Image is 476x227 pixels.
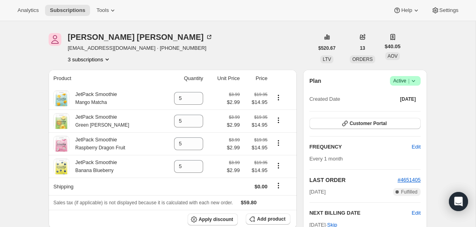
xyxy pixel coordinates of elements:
span: Customer Portal [350,120,387,127]
span: $0.00 [255,184,268,190]
span: $40.05 [385,43,401,51]
span: Tools [96,7,109,14]
button: 13 [355,43,370,54]
small: $3.99 [229,115,240,119]
span: Fulfilled [401,189,417,195]
span: Every 1 month [309,156,343,162]
span: Add product [257,216,285,222]
span: $520.67 [318,45,335,51]
img: product img [53,136,69,152]
span: 13 [360,45,365,51]
span: $14.95 [245,166,268,174]
span: Sales tax (if applicable) is not displayed because it is calculated with each new order. [53,200,233,205]
small: $19.95 [254,115,267,119]
button: Settings [427,5,463,16]
div: JetPack Smoothie [69,90,117,106]
button: Apply discount [188,213,238,225]
span: AOV [388,53,398,59]
th: Price [242,70,270,87]
button: Product actions [68,55,111,63]
h2: LAST ORDER [309,176,398,184]
span: Edit [412,143,421,151]
small: $3.99 [229,137,240,142]
small: $19.95 [254,92,267,97]
small: Raspberry Dragon Fruit [75,145,125,151]
button: Edit [407,141,425,153]
span: Apply discount [199,216,233,223]
span: LTV [323,57,331,62]
span: $2.99 [227,166,240,174]
span: [EMAIL_ADDRESS][DOMAIN_NAME] · [PHONE_NUMBER] [68,44,213,52]
small: $19.95 [254,137,267,142]
span: [DATE] [400,96,416,102]
button: #4651405 [398,176,421,184]
span: $59.80 [241,200,257,205]
span: Settings [439,7,458,14]
span: Help [401,7,412,14]
span: $14.95 [245,144,268,152]
span: | [408,78,409,84]
th: Shipping [49,178,160,195]
button: Product actions [272,93,285,102]
div: [PERSON_NAME] [PERSON_NAME] [68,33,213,41]
a: #4651405 [398,177,421,183]
button: Help [388,5,425,16]
span: $14.95 [245,98,268,106]
div: Open Intercom Messenger [449,192,468,211]
button: Edit [412,209,421,217]
small: $3.99 [229,160,240,165]
th: Quantity [160,70,206,87]
button: $520.67 [313,43,340,54]
button: Add product [246,213,290,225]
span: $2.99 [227,98,240,106]
span: Ericka Holmes [49,33,61,46]
th: Unit Price [206,70,242,87]
button: Product actions [272,116,285,125]
span: Subscriptions [50,7,85,14]
span: Active [393,77,417,85]
button: Customer Portal [309,118,421,129]
div: JetPack Smoothie [69,136,125,152]
small: Mango Matcha [75,100,107,105]
small: $19.95 [254,160,267,165]
button: Tools [92,5,121,16]
span: Created Date [309,95,340,103]
button: Product actions [272,161,285,170]
button: [DATE] [395,94,421,105]
h2: FREQUENCY [309,143,412,151]
img: product img [53,159,69,174]
small: Banana Blueberry [75,168,114,173]
button: Analytics [13,5,43,16]
button: Product actions [272,139,285,147]
div: JetPack Smoothie [69,113,129,129]
button: Subscriptions [45,5,90,16]
div: JetPack Smoothie [69,159,117,174]
span: $2.99 [227,121,240,129]
span: Analytics [18,7,39,14]
h2: Plan [309,77,321,85]
h2: NEXT BILLING DATE [309,209,412,217]
span: $14.95 [245,121,268,129]
span: [DATE] [309,188,326,196]
img: product img [53,90,69,106]
button: Shipping actions [272,181,285,190]
img: product img [53,113,69,129]
span: ORDERS [352,57,372,62]
small: $3.99 [229,92,240,97]
span: $2.99 [227,144,240,152]
small: Green [PERSON_NAME] [75,122,129,128]
th: Product [49,70,160,87]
